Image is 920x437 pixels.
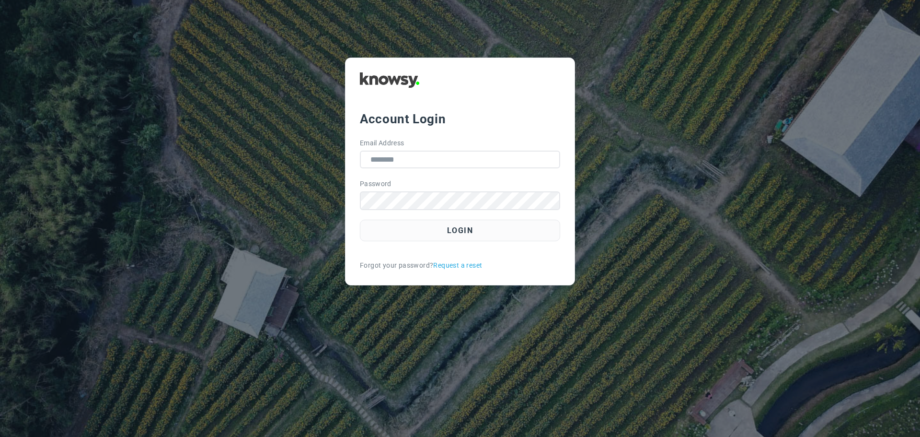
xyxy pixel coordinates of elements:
[360,220,560,241] button: Login
[360,179,391,189] label: Password
[360,110,560,128] div: Account Login
[360,138,404,148] label: Email Address
[360,260,560,271] div: Forgot your password?
[433,260,482,271] a: Request a reset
